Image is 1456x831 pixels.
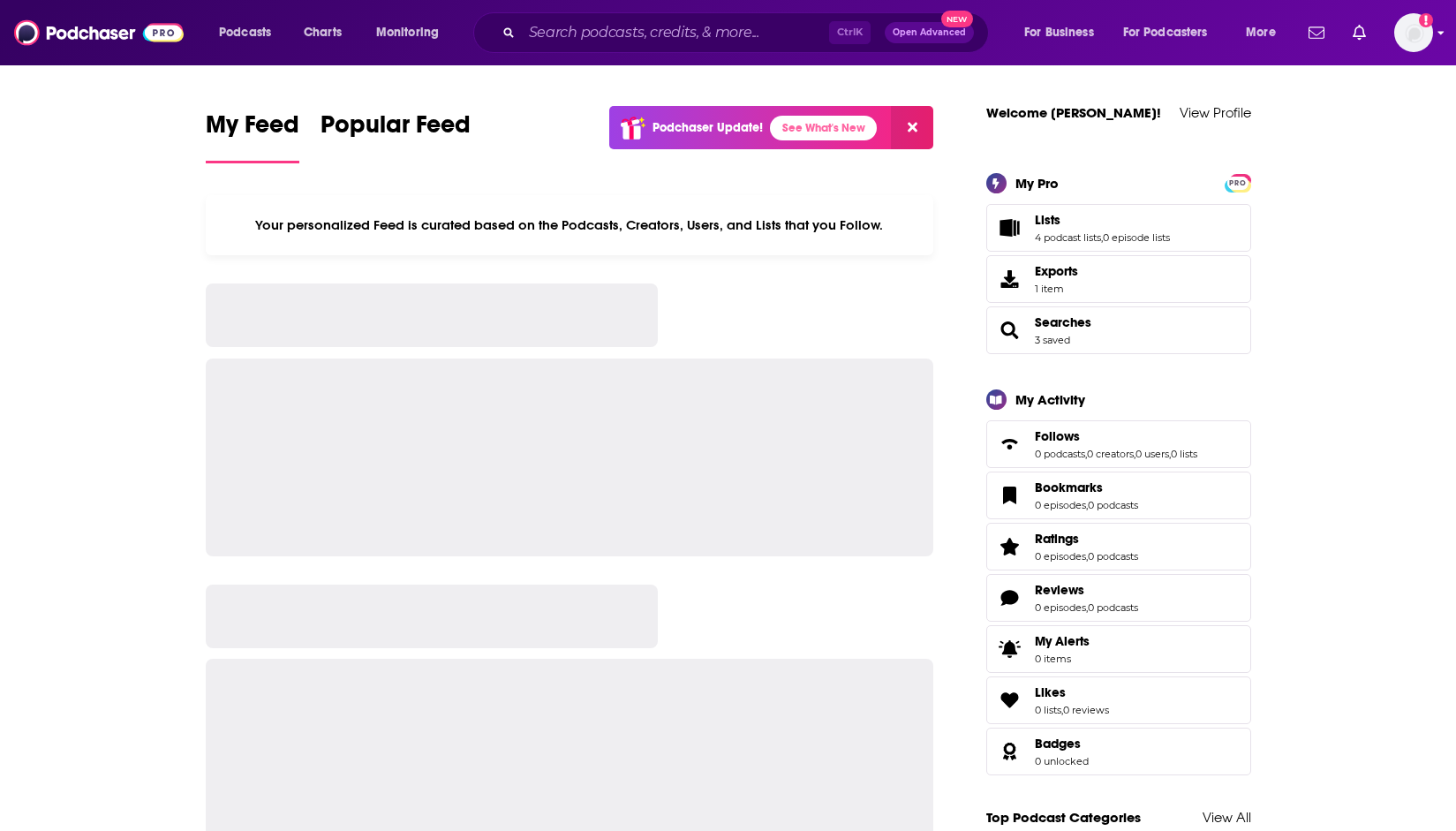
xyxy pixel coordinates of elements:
span: Exports [1035,263,1078,279]
a: Likes [1035,684,1109,700]
a: 0 lists [1171,448,1197,460]
span: Lists [1035,212,1060,228]
span: My Feed [206,110,299,150]
span: Badges [1035,736,1081,752]
span: PRO [1227,177,1249,190]
a: Ratings [1035,531,1138,547]
span: Likes [986,676,1251,724]
span: Follows [986,420,1251,468]
a: 0 podcasts [1088,550,1138,563]
span: 0 items [1035,653,1090,665]
a: 0 lists [1035,704,1061,716]
a: 0 unlocked [1035,755,1089,767]
span: Bookmarks [986,472,1251,519]
a: Show notifications dropdown [1301,18,1332,48]
a: Popular Feed [321,110,471,163]
span: Popular Feed [321,110,471,150]
span: For Podcasters [1123,20,1208,45]
button: open menu [364,19,462,47]
span: , [1134,448,1135,460]
a: See What's New [770,116,877,140]
div: My Activity [1015,391,1085,408]
a: 4 podcast lists [1035,231,1101,244]
a: My Alerts [986,625,1251,673]
a: 0 podcasts [1088,499,1138,511]
button: open menu [1012,19,1116,47]
span: Badges [986,728,1251,775]
span: My Alerts [1035,633,1090,649]
a: Top Podcast Categories [986,809,1141,826]
a: Lists [1035,212,1170,228]
div: My Pro [1015,175,1059,192]
a: PRO [1227,175,1249,188]
a: Charts [292,19,352,47]
a: 0 episodes [1035,601,1086,614]
a: Lists [992,215,1028,240]
span: , [1085,448,1087,460]
button: open menu [1112,19,1233,47]
button: open menu [207,19,294,47]
a: 0 episode lists [1103,231,1170,244]
a: Show notifications dropdown [1346,18,1373,48]
a: Likes [992,688,1028,713]
span: , [1101,231,1103,244]
div: Search podcasts, credits, & more... [490,12,1006,53]
a: Ratings [992,534,1028,559]
span: Likes [1035,684,1066,700]
a: Badges [992,739,1028,764]
a: Follows [1035,428,1197,444]
span: Ctrl K [829,21,871,44]
span: Open Advanced [893,28,966,37]
span: , [1061,704,1063,716]
a: 0 podcasts [1088,601,1138,614]
span: , [1169,448,1171,460]
span: Charts [304,20,342,45]
a: View Profile [1180,104,1251,121]
span: Podcasts [219,20,271,45]
a: Follows [992,432,1028,457]
span: Logged in as ncannella [1394,13,1433,52]
span: , [1086,601,1088,614]
a: 0 episodes [1035,550,1086,563]
img: User Profile [1394,13,1433,52]
span: Lists [986,204,1251,252]
a: 0 creators [1087,448,1134,460]
a: 0 reviews [1063,704,1109,716]
div: Your personalized Feed is curated based on the Podcasts, Creators, Users, and Lists that you Follow. [206,195,934,255]
span: , [1086,550,1088,563]
span: Bookmarks [1035,480,1103,495]
button: Open AdvancedNew [885,22,974,43]
a: My Feed [206,110,299,163]
a: Badges [1035,736,1089,752]
span: Follows [1035,428,1080,444]
span: , [1086,499,1088,511]
span: Reviews [1035,582,1084,598]
img: Podchaser - Follow, Share and Rate Podcasts [14,16,184,49]
span: Exports [992,267,1028,291]
a: Reviews [992,585,1028,610]
a: Exports [986,255,1251,303]
span: 1 item [1035,283,1078,295]
p: Podchaser Update! [653,120,763,135]
a: Reviews [1035,582,1138,598]
a: Searches [1035,314,1091,330]
a: 0 episodes [1035,499,1086,511]
span: Ratings [986,523,1251,570]
a: 0 podcasts [1035,448,1085,460]
a: Searches [992,318,1028,343]
a: View All [1203,809,1251,826]
span: My Alerts [992,637,1028,661]
a: Bookmarks [1035,480,1138,495]
button: Show profile menu [1394,13,1433,52]
span: For Business [1024,20,1094,45]
button: open menu [1233,19,1298,47]
span: Reviews [986,574,1251,622]
span: Searches [986,306,1251,354]
a: Welcome [PERSON_NAME]! [986,104,1161,121]
a: 3 saved [1035,334,1070,346]
span: More [1246,20,1276,45]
